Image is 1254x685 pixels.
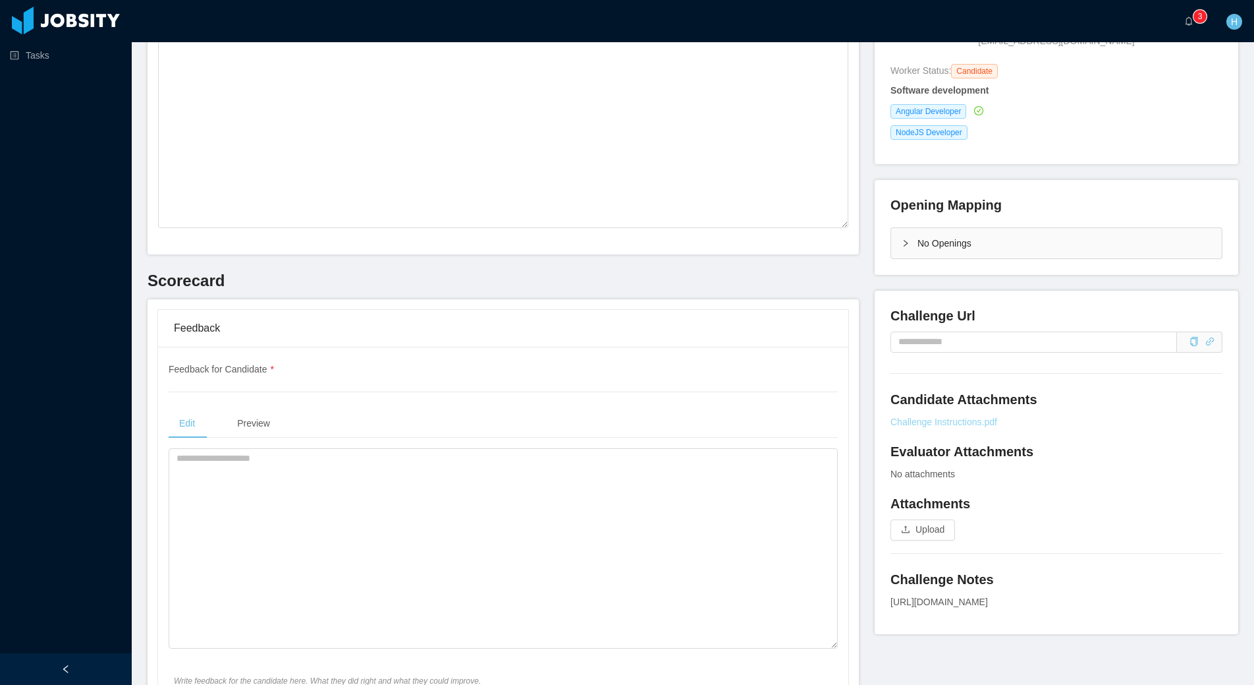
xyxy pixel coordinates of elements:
span: Angular Developer [890,104,966,119]
span: NodeJS Developer [890,125,968,140]
i: icon: bell [1184,16,1193,26]
div: icon: rightNo Openings [891,228,1222,258]
div: Preview [227,409,281,438]
span: icon: uploadUpload [890,524,955,535]
i: icon: check-circle [974,106,983,115]
h4: Candidate Attachments [890,390,1222,409]
h4: Challenge Url [890,307,1222,325]
i: icon: link [1205,337,1214,346]
div: Edit [169,409,205,438]
strong: Software development [890,85,989,96]
a: icon: check-circle [971,105,983,116]
div: Copy [1189,335,1199,349]
h3: Scorecard [148,270,859,291]
h4: Evaluator Attachments [890,442,1222,461]
sup: 3 [1193,10,1207,23]
h4: Challenge Notes [890,570,1222,589]
span: Worker Status: [890,65,951,76]
i: icon: right [902,239,910,247]
p: 3 [1198,10,1203,23]
a: Challenge Instructions.pdf [890,415,1222,429]
button: icon: uploadUpload [890,520,955,541]
h4: Opening Mapping [890,196,1002,214]
a: icon: link [1205,336,1214,347]
h4: Attachments [890,494,1222,513]
span: H [1231,14,1238,30]
i: icon: copy [1189,337,1199,346]
a: icon: profileTasks [10,42,121,69]
div: Feedback [174,310,832,347]
div: No attachments [890,467,1222,481]
span: Candidate [951,64,998,78]
div: [URL][DOMAIN_NAME] [890,595,1222,609]
span: Feedback for Candidate [169,364,274,374]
